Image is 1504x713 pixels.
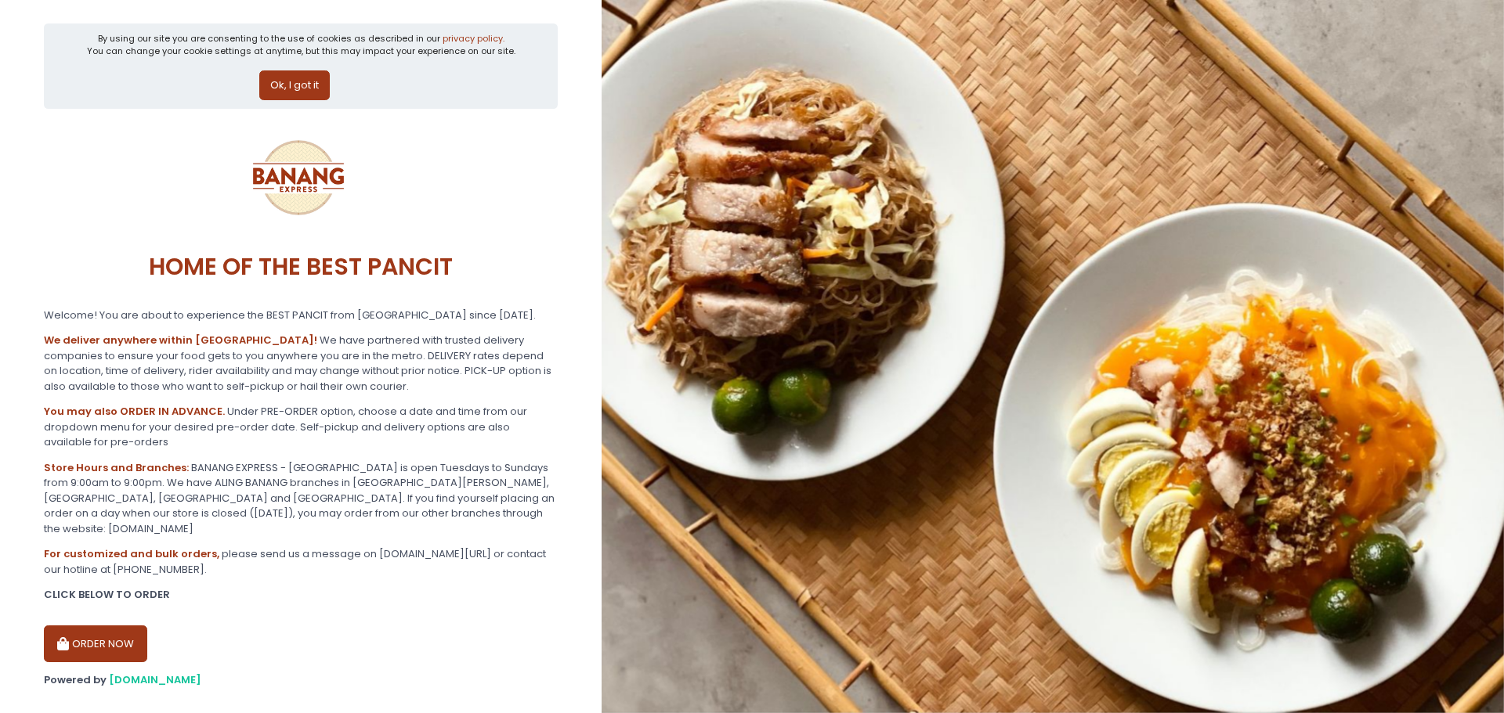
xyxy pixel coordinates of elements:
[44,308,558,323] div: Welcome! You are about to experience the BEST PANCIT from [GEOGRAPHIC_DATA] since [DATE].
[443,32,504,45] a: privacy policy.
[259,70,330,100] button: Ok, I got it
[87,32,515,58] div: By using our site you are consenting to the use of cookies as described in our You can change you...
[44,236,558,297] div: HOME OF THE BEST PANCIT
[44,404,558,450] div: Under PRE-ORDER option, choose a date and time from our dropdown menu for your desired pre-order ...
[44,404,225,419] b: You may also ORDER IN ADVANCE.
[44,333,558,394] div: We have partnered with trusted delivery companies to ensure your food gets to you anywhere you ar...
[44,587,558,603] div: CLICK BELOW TO ORDER
[44,546,219,561] b: For customized and bulk orders,
[44,460,189,475] b: Store Hours and Branches:
[240,119,357,236] img: Banang Express
[44,672,558,688] div: Powered by
[44,546,558,577] div: please send us a message on [DOMAIN_NAME][URL] or contact our hotline at [PHONE_NUMBER].
[44,625,147,663] button: ORDER NOW
[109,672,201,687] a: [DOMAIN_NAME]
[44,460,558,537] div: BANANG EXPRESS - [GEOGRAPHIC_DATA] is open Tuesdays to Sundays from 9:00am to 9:00pm. We have ALI...
[44,333,317,347] b: We deliver anywhere within [GEOGRAPHIC_DATA]!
